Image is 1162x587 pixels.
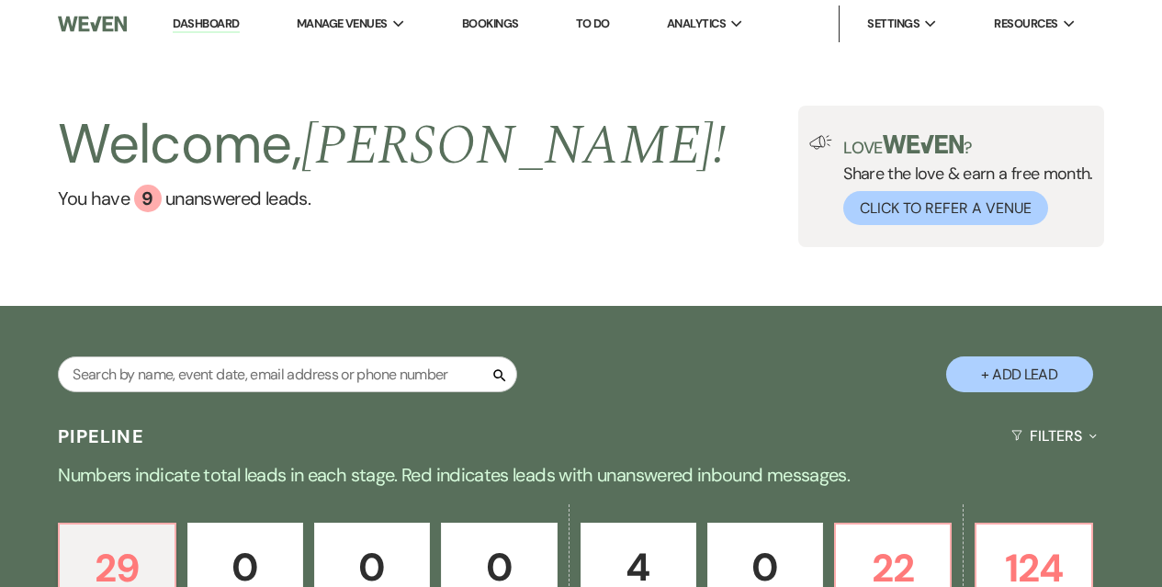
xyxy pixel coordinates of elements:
[58,356,517,392] input: Search by name, event date, email address or phone number
[867,15,919,33] span: Settings
[301,104,726,188] span: [PERSON_NAME] !
[843,135,1093,156] p: Love ?
[883,135,965,153] img: weven-logo-green.svg
[173,16,239,33] a: Dashboard
[297,15,388,33] span: Manage Venues
[58,106,726,185] h2: Welcome,
[843,191,1048,225] button: Click to Refer a Venue
[1004,412,1104,460] button: Filters
[667,15,726,33] span: Analytics
[946,356,1093,392] button: + Add Lead
[462,16,519,31] a: Bookings
[58,185,726,212] a: You have 9 unanswered leads.
[576,16,610,31] a: To Do
[58,423,144,449] h3: Pipeline
[134,185,162,212] div: 9
[809,135,832,150] img: loud-speaker-illustration.svg
[832,135,1093,225] div: Share the love & earn a free month.
[58,5,126,43] img: Weven Logo
[994,15,1057,33] span: Resources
